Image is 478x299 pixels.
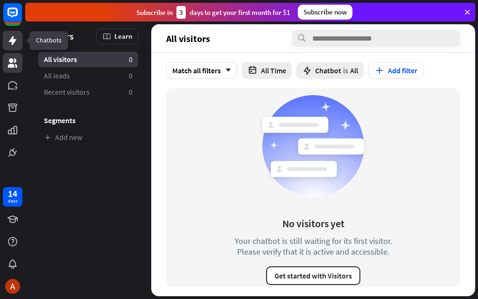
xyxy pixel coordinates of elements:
span: Recent visitors [44,87,90,97]
h3: Segments [38,116,138,125]
span: Chatbot [315,66,341,75]
span: All visitors [44,55,77,64]
a: All leads 0 [38,68,138,83]
div: 3 [176,6,186,19]
button: Open LiveChat chat widget [7,4,35,32]
div: Subscribe in days to get your first month for $1 [136,6,290,19]
span: All visitors [166,33,210,44]
aside: 0 [129,87,133,97]
div: Your chatbot is still waiting for its first visitor. Please verify that it is active and accessible. [218,236,409,257]
span: is [343,66,348,75]
div: days [8,198,17,204]
span: All leads [44,71,70,81]
button: All Time [242,62,292,79]
div: No visitors yet [282,217,344,230]
i: arrow_down [221,68,231,73]
button: Add filter [368,62,423,79]
aside: 0 [129,55,133,64]
span: Learn [114,32,132,41]
div: 14 [8,189,17,198]
span: All [350,66,358,75]
a: Add new [38,130,138,145]
a: Recent visitors 0 [38,84,138,100]
aside: 0 [129,71,133,81]
div: Match all filters [166,62,237,79]
button: Get started with Visitors [266,266,360,285]
div: Subscribe now [298,5,352,20]
a: 14 days [3,187,22,207]
span: Visitors [44,31,74,42]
